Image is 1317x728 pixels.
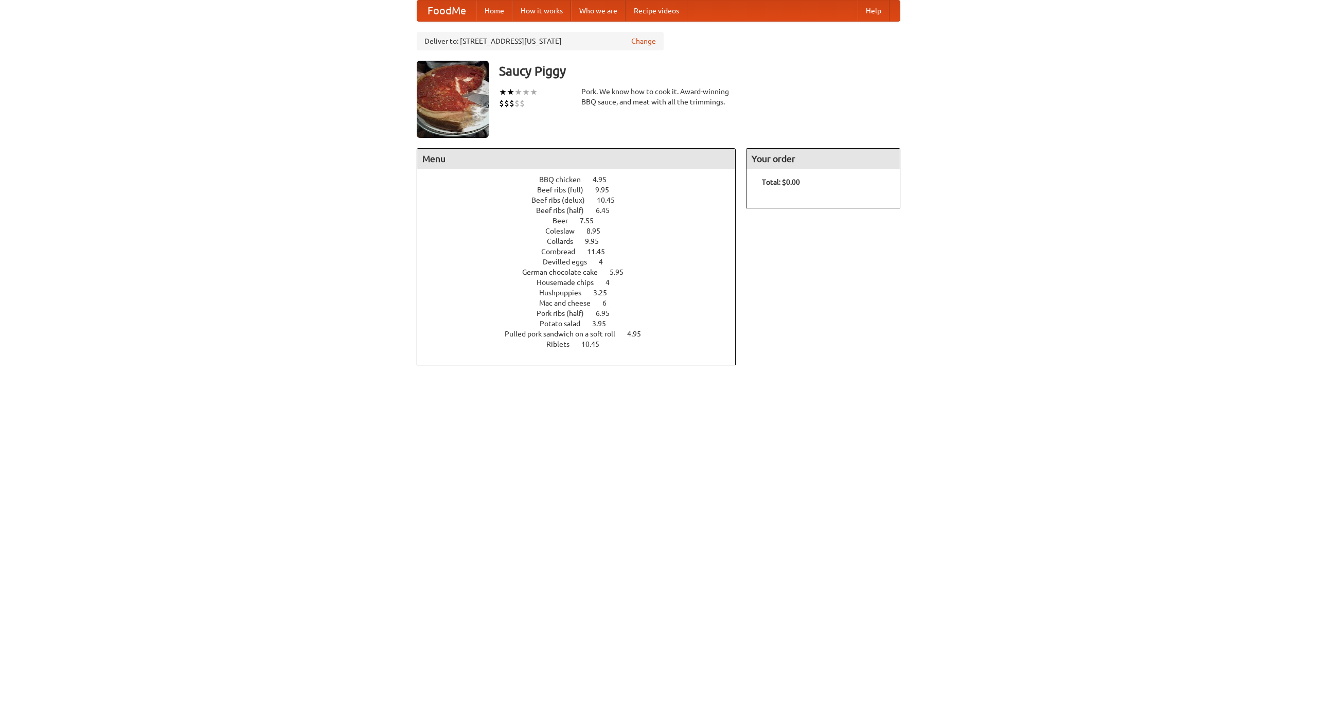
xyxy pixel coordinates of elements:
span: 4.95 [627,330,651,338]
b: Total: $0.00 [762,178,800,186]
a: Cornbread 11.45 [541,247,624,256]
h4: Your order [746,149,900,169]
span: 10.45 [581,340,610,348]
span: 3.25 [593,289,617,297]
span: 3.95 [592,319,616,328]
span: BBQ chicken [539,175,591,184]
li: ★ [530,86,538,98]
span: Coleslaw [545,227,585,235]
li: ★ [499,86,507,98]
span: Pulled pork sandwich on a soft roll [505,330,626,338]
a: Coleslaw 8.95 [545,227,619,235]
span: Beef ribs (delux) [531,196,595,204]
a: Housemade chips 4 [537,278,629,287]
a: How it works [512,1,571,21]
a: Riblets 10.45 [546,340,618,348]
span: 11.45 [587,247,615,256]
li: $ [499,98,504,109]
span: 4.95 [593,175,617,184]
li: ★ [507,86,514,98]
a: Mac and cheese 6 [539,299,626,307]
img: angular.jpg [417,61,489,138]
span: 8.95 [586,227,611,235]
span: 5.95 [610,268,634,276]
li: $ [514,98,520,109]
span: Pork ribs (half) [537,309,594,317]
a: Beer 7.55 [553,217,613,225]
span: Devilled eggs [543,258,597,266]
li: ★ [522,86,530,98]
a: Help [858,1,889,21]
a: Potato salad 3.95 [540,319,625,328]
span: 7.55 [580,217,604,225]
a: Recipe videos [626,1,687,21]
a: Home [476,1,512,21]
div: Pork. We know how to cook it. Award-winning BBQ sauce, and meat with all the trimmings. [581,86,736,107]
h4: Menu [417,149,735,169]
span: 9.95 [585,237,609,245]
span: 6.95 [596,309,620,317]
span: 4 [599,258,613,266]
a: Change [631,36,656,46]
span: Housemade chips [537,278,604,287]
span: Collards [547,237,583,245]
a: Pork ribs (half) 6.95 [537,309,629,317]
span: Cornbread [541,247,585,256]
span: 4 [606,278,620,287]
span: Beer [553,217,578,225]
a: Pulled pork sandwich on a soft roll 4.95 [505,330,660,338]
a: BBQ chicken 4.95 [539,175,626,184]
span: Riblets [546,340,580,348]
a: FoodMe [417,1,476,21]
li: $ [520,98,525,109]
a: Beef ribs (delux) 10.45 [531,196,634,204]
h3: Saucy Piggy [499,61,900,81]
a: Who we are [571,1,626,21]
a: Beef ribs (half) 6.45 [536,206,629,215]
a: Beef ribs (full) 9.95 [537,186,628,194]
div: Deliver to: [STREET_ADDRESS][US_STATE] [417,32,664,50]
span: 9.95 [595,186,619,194]
span: 6 [602,299,617,307]
a: Collards 9.95 [547,237,618,245]
span: Potato salad [540,319,591,328]
a: Devilled eggs 4 [543,258,622,266]
span: Beef ribs (half) [536,206,594,215]
li: $ [509,98,514,109]
span: 6.45 [596,206,620,215]
a: German chocolate cake 5.95 [522,268,643,276]
li: ★ [514,86,522,98]
span: German chocolate cake [522,268,608,276]
span: 10.45 [597,196,625,204]
span: Mac and cheese [539,299,601,307]
span: Hushpuppies [539,289,592,297]
li: $ [504,98,509,109]
a: Hushpuppies 3.25 [539,289,626,297]
span: Beef ribs (full) [537,186,594,194]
